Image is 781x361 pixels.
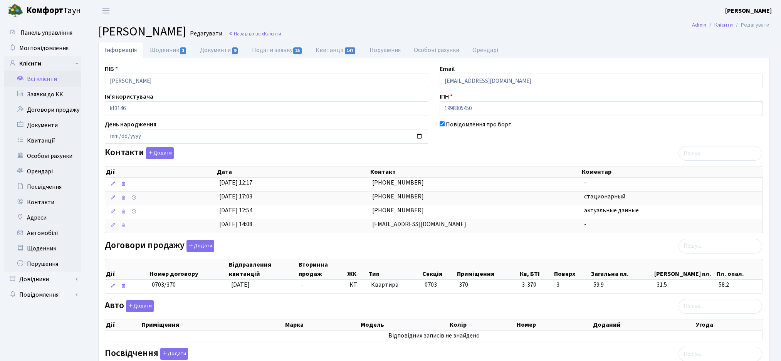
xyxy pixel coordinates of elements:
span: 3-370 [522,280,550,289]
li: Редагувати [733,21,769,29]
span: 1 [180,47,186,54]
img: logo.png [8,3,23,18]
a: Подати заявку [245,42,309,58]
label: Email [440,64,455,74]
th: Дата [216,166,369,177]
span: Мої повідомлення [19,44,69,52]
button: Договори продажу [186,240,214,252]
th: Контакт [370,166,581,177]
th: Кв, БТІ [519,259,553,279]
b: Комфорт [26,4,63,17]
a: Щоденник [143,42,193,58]
a: Квитанції [4,133,81,148]
span: [DATE] 12:17 [219,178,252,187]
th: Номер договору [149,259,228,279]
a: Клієнти [4,56,81,71]
a: Посвідчення [4,179,81,195]
th: Вторинна продаж [298,259,346,279]
a: Заявки до КК [4,87,81,102]
th: Пл. опал. [716,259,763,279]
a: Адреси [4,210,81,225]
a: Додати [144,146,174,160]
span: [DATE] [231,280,250,289]
span: [PHONE_NUMBER] [372,206,424,215]
a: Всі клієнти [4,71,81,87]
th: Відправлення квитанцій [228,259,297,279]
a: Додати [185,238,214,252]
th: Дії [105,319,141,330]
th: Приміщення [456,259,519,279]
a: Назад до всіхКлієнти [228,30,281,37]
nav: breadcrumb [680,17,781,33]
span: [PHONE_NUMBER] [372,178,424,187]
label: ПІБ [105,64,118,74]
button: Переключити навігацію [96,4,116,17]
th: Угода [695,319,763,330]
a: Особові рахунки [4,148,81,164]
a: Додати [158,347,188,360]
a: Додати [124,299,154,312]
th: Доданий [592,319,695,330]
span: Таун [26,4,81,17]
input: Пошук... [679,239,762,254]
span: - [584,178,586,187]
label: Контакти [105,147,174,159]
td: Відповідних записів не знайдено [105,331,763,341]
button: Авто [126,300,154,312]
a: Інформація [98,42,143,58]
th: Тип [368,259,422,279]
span: [PERSON_NAME] [98,23,186,40]
input: Пошук... [679,146,762,161]
a: Мої повідомлення [4,40,81,56]
span: 370 [459,280,468,289]
span: - [584,220,586,228]
label: День народження [105,120,156,129]
a: Квитанції [309,42,363,58]
a: Орендарі [4,164,81,179]
span: [DATE] 12:54 [219,206,252,215]
a: Документи [193,42,245,58]
th: Модель [360,319,449,330]
a: Автомобілі [4,225,81,241]
span: 9 [232,47,238,54]
a: Контакти [4,195,81,210]
th: Дії [105,259,149,279]
a: Admin [692,21,706,29]
label: Ім'я користувача [105,92,153,101]
label: Посвідчення [105,348,188,360]
a: Договори продажу [4,102,81,118]
input: Пошук... [679,299,762,314]
span: [DATE] 17:03 [219,192,252,201]
th: Колір [449,319,516,330]
th: ЖК [346,259,368,279]
button: Посвідчення [160,348,188,360]
a: Документи [4,118,81,133]
a: [PERSON_NAME] [725,6,772,15]
a: Порушення [4,256,81,272]
span: [DATE] 14:08 [219,220,252,228]
span: 3 [556,280,587,289]
span: 31.5 [657,280,712,289]
th: Коментар [581,166,763,177]
th: Загальна пл. [590,259,653,279]
span: 59.9 [593,280,650,289]
th: Номер [516,319,592,330]
th: Дії [105,166,216,177]
span: КТ [349,280,365,289]
span: 0703 [425,280,437,289]
span: - [301,280,303,289]
span: [PHONE_NUMBER] [372,192,424,201]
a: Клієнти [714,21,733,29]
th: Секція [422,259,456,279]
a: Довідники [4,272,81,287]
th: Приміщення [141,319,284,330]
small: Редагувати . [188,30,225,37]
a: Порушення [363,42,407,58]
span: [EMAIL_ADDRESS][DOMAIN_NAME] [372,220,466,228]
span: 0703/370 [152,280,176,289]
button: Контакти [146,147,174,159]
a: Орендарі [466,42,505,58]
b: [PERSON_NAME] [725,7,772,15]
label: ІПН [440,92,453,101]
span: актуальные данные [584,206,639,215]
